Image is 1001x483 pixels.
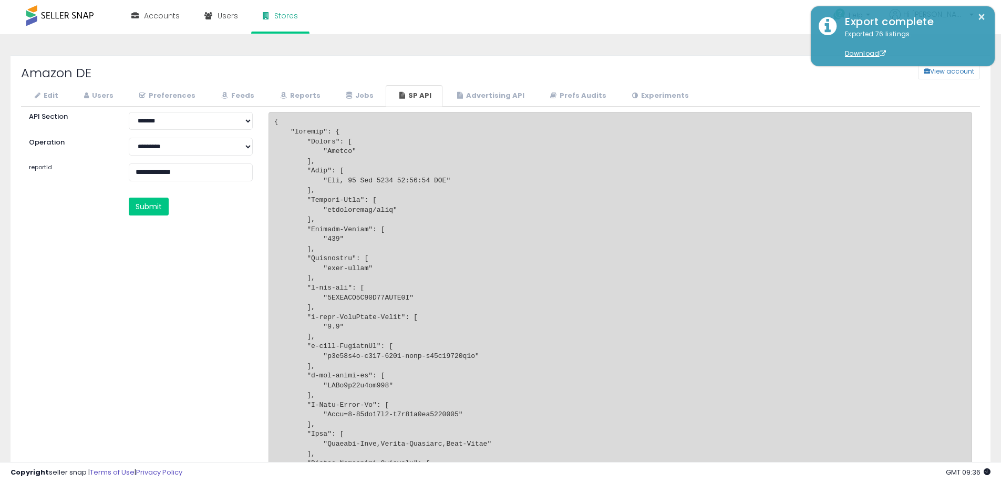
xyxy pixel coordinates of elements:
[90,467,135,477] a: Terms of Use
[977,11,986,24] button: ×
[11,468,182,478] div: seller snap | |
[21,112,121,122] label: API Section
[443,85,535,107] a: Advertising API
[845,49,886,58] a: Download
[837,14,987,29] div: Export complete
[11,467,49,477] strong: Copyright
[129,198,169,215] button: Submit
[386,85,442,107] a: SP API
[21,138,121,148] label: Operation
[218,11,238,21] span: Users
[266,85,332,107] a: Reports
[136,467,182,477] a: Privacy Policy
[918,64,980,79] button: View account
[274,11,298,21] span: Stores
[536,85,617,107] a: Prefs Audits
[126,85,207,107] a: Preferences
[837,29,987,59] div: Exported 76 listings.
[21,85,69,107] a: Edit
[910,64,926,79] a: View account
[618,85,700,107] a: Experiments
[70,85,125,107] a: Users
[13,66,419,80] h2: Amazon DE
[144,11,180,21] span: Accounts
[208,85,265,107] a: Feeds
[21,163,121,172] label: reportId
[946,467,990,477] span: 2025-10-14 09:36 GMT
[333,85,385,107] a: Jobs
